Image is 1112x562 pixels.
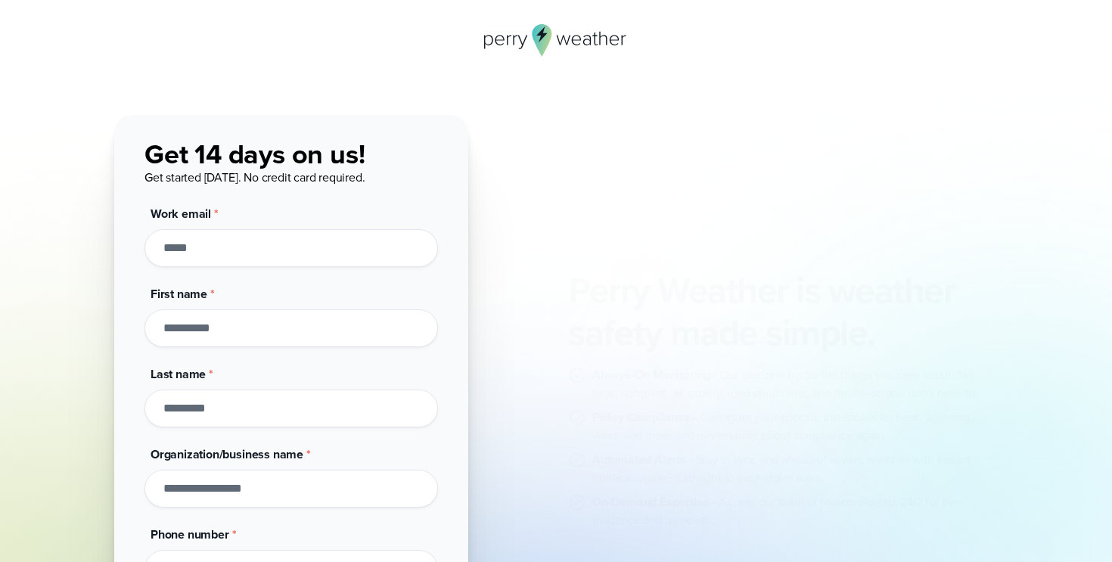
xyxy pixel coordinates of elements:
span: Work email [151,205,211,222]
span: Phone number [151,526,229,543]
span: Get 14 days on us! [144,134,365,174]
span: Get started [DATE]. No credit card required. [144,169,365,186]
span: Organization/business name [151,446,303,463]
span: First name [151,285,207,303]
span: Last name [151,365,206,383]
